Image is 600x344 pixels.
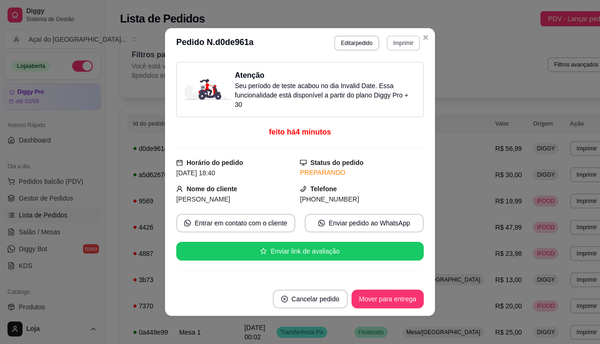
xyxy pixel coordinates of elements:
button: Editarpedido [334,36,379,51]
strong: Nome do cliente [187,185,237,193]
span: feito há 4 minutos [269,128,331,136]
span: close-circle [281,296,288,302]
strong: Status do pedido [310,159,364,166]
button: starEnviar link de avaliação [176,242,424,261]
button: whats-appEntrar em contato com o cliente [176,214,295,232]
button: Imprimir [387,36,420,51]
button: Close [418,30,433,45]
span: [DATE] 18:40 [176,169,215,177]
span: star [260,248,267,254]
span: [PERSON_NAME] [176,195,230,203]
button: Mover para entrega [352,290,424,308]
span: phone [300,186,307,192]
span: whats-app [318,220,325,226]
img: delivery-image [184,79,231,100]
span: calendar [176,159,183,166]
h3: Pedido N. d0de961a [176,36,254,51]
strong: Telefone [310,185,337,193]
p: Seu período de teste acabou no dia Invalid Date . Essa funcionalidade está disponível a partir do... [235,81,416,109]
button: close-circleCancelar pedido [273,290,348,308]
button: whats-appEnviar pedido ao WhatsApp [305,214,424,232]
span: whats-app [184,220,191,226]
strong: Horário do pedido [187,159,243,166]
span: [PHONE_NUMBER] [300,195,359,203]
span: desktop [300,159,307,166]
h3: Atenção [235,70,416,81]
div: ENTREGA [189,277,221,286]
span: user [176,186,183,192]
div: PREPARANDO [300,168,424,178]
